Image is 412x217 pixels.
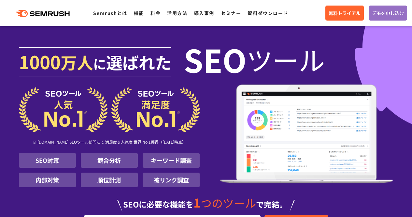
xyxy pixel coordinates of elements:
span: 1 [193,194,201,211]
span: 1000 [19,48,61,74]
a: セミナー [221,10,241,16]
li: 被リンク調査 [143,173,200,187]
span: つのツール [201,195,256,211]
a: Semrushとは [93,10,127,16]
span: で完結。 [256,198,287,210]
a: 導入事例 [194,10,214,16]
span: SEO [184,46,247,72]
li: SEO対策 [19,153,76,168]
a: 機能 [134,10,144,16]
a: 料金 [150,10,161,16]
span: 選ばれた [106,50,171,74]
li: 競合分析 [81,153,138,168]
div: ※ [DOMAIN_NAME] SEOツール部門にて 満足度＆人気度 世界 No.1獲得（[DATE]時点） [19,132,200,153]
li: 内部対策 [19,173,76,187]
span: 万人 [61,50,93,74]
span: に [93,54,106,73]
a: 活用方法 [167,10,187,16]
span: ツール [247,46,325,72]
a: デモを申し込む [369,6,407,21]
li: キーワード調査 [143,153,200,168]
span: 無料トライアル [329,9,361,17]
div: SEOに必要な機能を [19,190,393,211]
span: デモを申し込む [372,9,404,17]
a: 資料ダウンロード [248,10,288,16]
li: 順位計測 [81,173,138,187]
a: 無料トライアル [325,6,364,21]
